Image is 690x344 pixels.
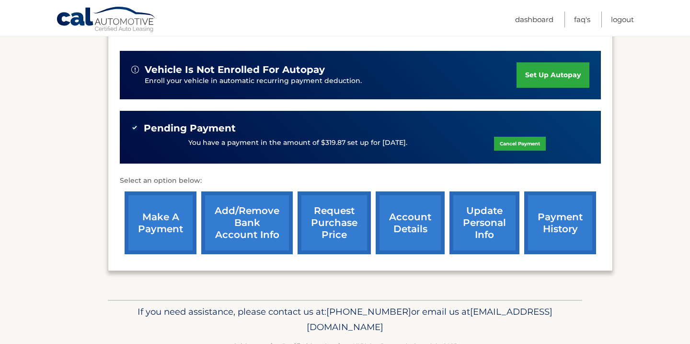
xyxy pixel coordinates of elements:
[201,191,293,254] a: Add/Remove bank account info
[188,138,407,148] p: You have a payment in the amount of $319.87 set up for [DATE].
[114,304,576,335] p: If you need assistance, please contact us at: or email us at
[145,64,325,76] span: vehicle is not enrolled for autopay
[298,191,371,254] a: request purchase price
[131,66,139,73] img: alert-white.svg
[376,191,445,254] a: account details
[524,191,596,254] a: payment history
[517,62,589,88] a: set up autopay
[125,191,196,254] a: make a payment
[131,124,138,131] img: check-green.svg
[494,137,546,151] a: Cancel Payment
[326,306,411,317] span: [PHONE_NUMBER]
[307,306,552,332] span: [EMAIL_ADDRESS][DOMAIN_NAME]
[56,6,157,34] a: Cal Automotive
[515,12,553,27] a: Dashboard
[449,191,519,254] a: update personal info
[120,175,601,187] p: Select an option below:
[611,12,634,27] a: Logout
[144,122,236,134] span: Pending Payment
[145,76,517,86] p: Enroll your vehicle in automatic recurring payment deduction.
[574,12,590,27] a: FAQ's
